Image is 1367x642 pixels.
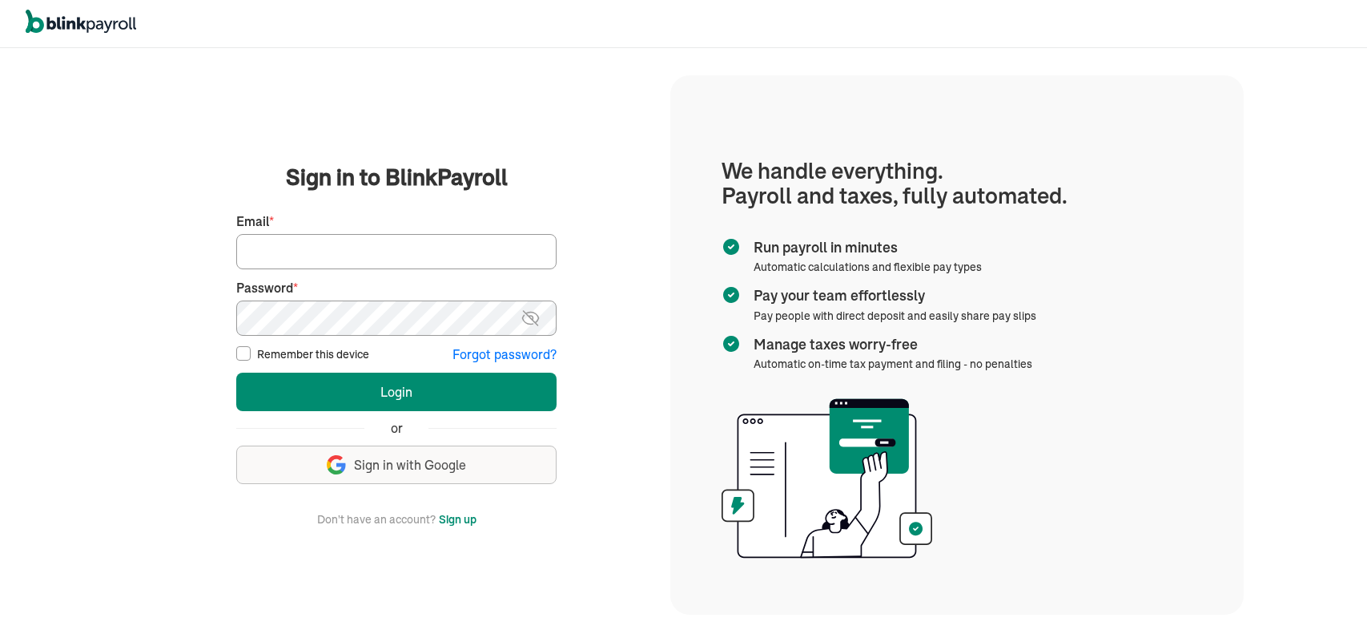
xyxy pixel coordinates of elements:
label: Remember this device [257,346,369,362]
h1: We handle everything. Payroll and taxes, fully automated. [722,159,1192,208]
img: google [327,455,346,474]
label: Password [236,279,557,297]
input: Your email address [236,234,557,269]
button: Sign in with Google [236,446,557,484]
label: Email [236,212,557,231]
img: eye [521,309,541,328]
img: checkmark [722,334,741,353]
img: logo [26,10,136,34]
span: Sign in with Google [354,456,466,474]
span: or [391,419,403,438]
span: Don't have an account? [317,510,436,529]
button: Login [236,373,557,411]
span: Sign in to BlinkPayroll [286,161,508,193]
span: Pay your team effortlessly [754,285,1030,306]
button: Forgot password? [452,345,557,364]
button: Sign up [439,510,476,529]
span: Pay people with direct deposit and easily share pay slips [754,309,1036,323]
img: illustration [722,394,932,563]
span: Manage taxes worry-free [754,334,1026,355]
span: Automatic on-time tax payment and filing - no penalties [754,357,1032,371]
img: checkmark [722,237,741,256]
span: Run payroll in minutes [754,237,975,258]
img: checkmark [722,285,741,305]
span: Automatic calculations and flexible pay types [754,260,982,274]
